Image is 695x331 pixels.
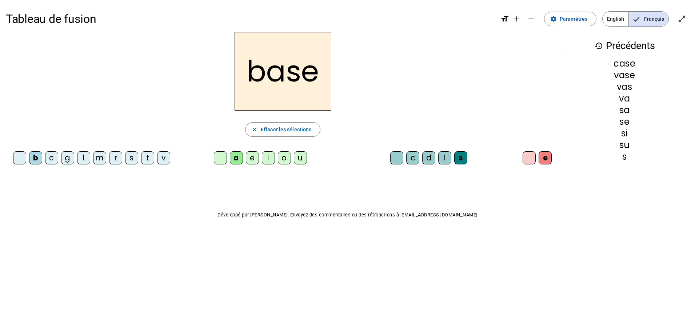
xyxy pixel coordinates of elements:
[406,151,419,164] div: c
[422,151,435,164] div: d
[294,151,307,164] div: u
[566,129,683,138] div: si
[29,151,42,164] div: b
[524,12,538,26] button: Diminuer la taille de la police
[566,71,683,80] div: vase
[438,151,451,164] div: l
[544,12,596,26] button: Paramètres
[566,94,683,103] div: va
[251,126,258,133] mat-icon: close
[109,151,122,164] div: r
[93,151,106,164] div: m
[230,151,243,164] div: a
[603,12,628,26] span: English
[6,7,495,31] h1: Tableau de fusion
[245,122,320,137] button: Effacer les sélections
[566,117,683,126] div: se
[566,83,683,91] div: vas
[235,32,331,111] h2: base
[278,151,291,164] div: o
[566,38,683,54] h3: Précédents
[125,151,138,164] div: s
[527,15,535,23] mat-icon: remove
[61,151,74,164] div: g
[539,151,552,164] div: e
[566,141,683,149] div: su
[594,41,603,50] mat-icon: history
[629,12,668,26] span: Français
[560,15,587,23] span: Paramètres
[45,151,58,164] div: c
[141,151,154,164] div: t
[675,12,689,26] button: Entrer en plein écran
[678,15,686,23] mat-icon: open_in_full
[512,15,521,23] mat-icon: add
[77,151,90,164] div: l
[500,15,509,23] mat-icon: format_size
[6,211,689,219] p: Développé par [PERSON_NAME]. Envoyez des commentaires ou des rétroactions à [EMAIL_ADDRESS][DOMAI...
[566,106,683,115] div: sa
[262,151,275,164] div: i
[261,125,311,134] span: Effacer les sélections
[602,11,669,27] mat-button-toggle-group: Language selection
[566,152,683,161] div: s
[157,151,170,164] div: v
[454,151,467,164] div: s
[509,12,524,26] button: Augmenter la taille de la police
[566,59,683,68] div: case
[550,16,557,22] mat-icon: settings
[246,151,259,164] div: e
